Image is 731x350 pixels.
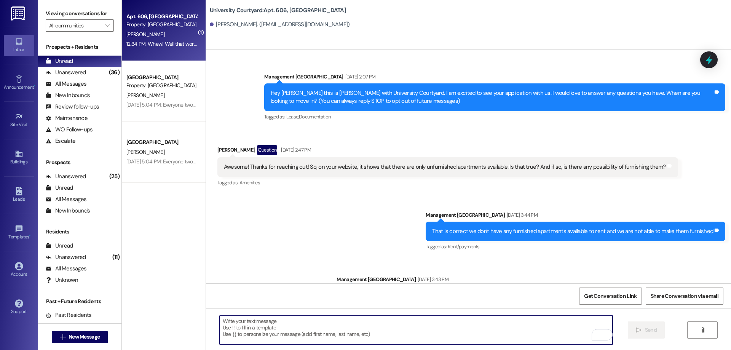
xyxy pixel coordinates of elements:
span: Rent/payments [448,243,480,250]
button: Get Conversation Link [579,288,642,305]
div: [DATE] 3:43 PM [416,275,448,283]
div: Unread [46,184,73,192]
div: [DATE] 2:07 PM [343,73,376,81]
div: [DATE] 3:44 PM [505,211,538,219]
div: Unanswered [46,69,86,77]
div: 12:34 PM: Whew! Well that works out since we are out on the 31st. [126,40,270,47]
div: [PERSON_NAME] [217,145,678,157]
div: Past Residents [46,311,92,319]
label: Viewing conversations for [46,8,114,19]
div: Tagged as: [217,177,678,188]
div: Unread [46,242,73,250]
img: ResiDesk Logo [11,6,27,21]
div: Residents [38,228,121,236]
span: • [27,121,29,126]
div: Prospects + Residents [38,43,121,51]
div: Unread [46,57,73,65]
i:  [700,327,705,333]
div: Review follow-ups [46,103,99,111]
div: Awesome! Thanks for reaching out! So, on your website, it shows that there are only unfurnished a... [224,163,666,171]
div: Property: [GEOGRAPHIC_DATA] [126,21,197,29]
div: [GEOGRAPHIC_DATA] [126,74,197,82]
textarea: To enrich screen reader interactions, please activate Accessibility in Grammarly extension settings [220,316,613,344]
input: All communities [49,19,102,32]
b: University Courtyard: Apt. 606, [GEOGRAPHIC_DATA] [210,6,346,14]
div: Unknown [46,276,78,284]
div: WO Follow-ups [46,126,93,134]
i:  [60,334,65,340]
span: Send [645,326,657,334]
a: Leads [4,185,34,205]
a: Buildings [4,147,34,168]
span: [PERSON_NAME] [126,31,164,38]
span: Get Conversation Link [584,292,637,300]
a: Support [4,297,34,318]
button: New Message [52,331,108,343]
span: • [29,233,30,238]
a: Templates • [4,222,34,243]
i:  [105,22,110,29]
a: Account [4,260,34,280]
div: Prospects [38,158,121,166]
div: All Messages [46,80,86,88]
div: Property: [GEOGRAPHIC_DATA] [126,82,197,89]
div: Question [257,145,277,155]
div: Management [GEOGRAPHIC_DATA] [264,73,725,83]
div: New Inbounds [46,207,90,215]
div: Hey [PERSON_NAME] this is [PERSON_NAME] with University Courtyard. I am excited to see your appli... [271,89,713,105]
div: (11) [110,251,121,263]
div: Unanswered [46,173,86,181]
div: [DATE] 2:47 PM [279,146,311,154]
div: Past + Future Residents [38,297,121,305]
i:  [636,327,642,333]
a: Inbox [4,35,34,56]
a: Site Visit • [4,110,34,131]
div: All Messages [46,265,86,273]
span: [PERSON_NAME] [126,149,164,155]
span: • [34,83,35,89]
div: Unanswered [46,253,86,261]
div: Tagged as: [264,111,725,122]
span: [PERSON_NAME] [126,92,164,99]
div: Management [GEOGRAPHIC_DATA] [426,211,725,222]
div: Apt. 606, [GEOGRAPHIC_DATA] [126,13,197,21]
span: Documentation [299,113,331,120]
span: Amenities [239,179,260,186]
div: (25) [107,171,121,182]
div: All Messages [46,195,86,203]
div: [GEOGRAPHIC_DATA] [126,138,197,146]
div: Tagged as: [426,241,725,252]
span: Lease , [286,113,299,120]
button: Send [628,321,665,339]
div: [PERSON_NAME]. ([EMAIL_ADDRESS][DOMAIN_NAME]) [210,21,350,29]
span: Share Conversation via email [651,292,718,300]
div: (36) [107,67,121,78]
span: New Message [69,333,100,341]
button: Share Conversation via email [646,288,723,305]
div: Management [GEOGRAPHIC_DATA] [337,275,725,286]
div: Escalate [46,137,75,145]
div: That is correct we don't have any furnished apartments available to rent and we are not able to m... [432,227,713,235]
div: New Inbounds [46,91,90,99]
div: Maintenance [46,114,88,122]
